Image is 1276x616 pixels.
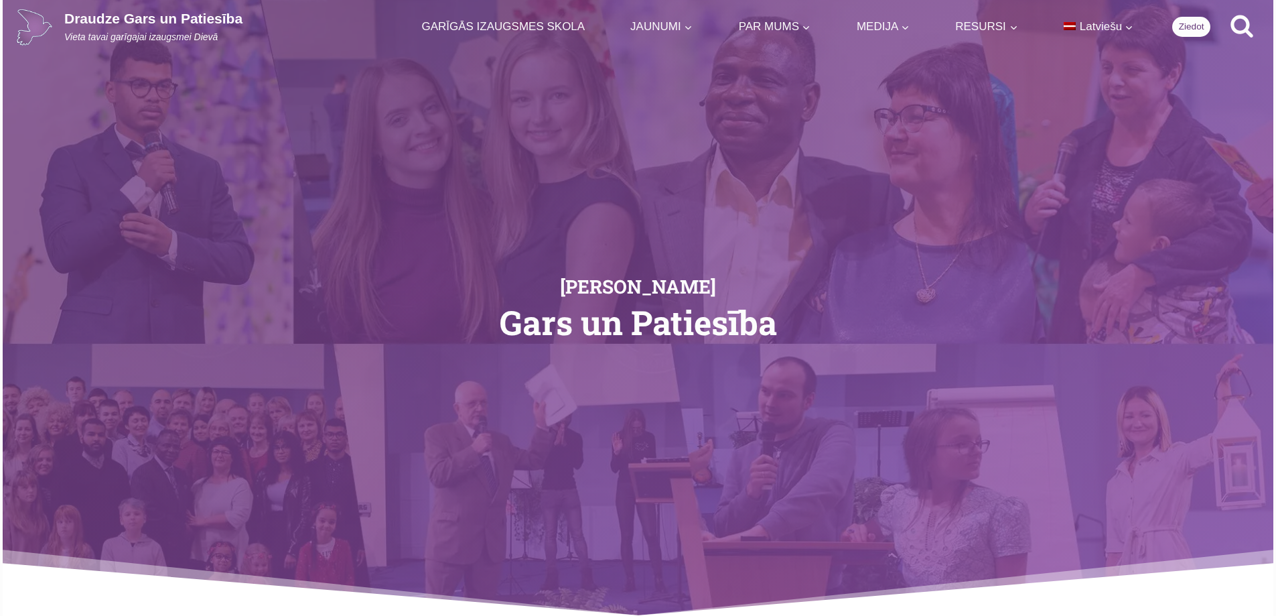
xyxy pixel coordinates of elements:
p: Draudze Gars un Patiesība [64,10,242,27]
span: RESURSI [956,17,1018,36]
a: Draudze Gars un PatiesībaVieta tavai garīgajai izaugsmei Dievā [16,9,242,46]
p: Vieta tavai garīgajai izaugsmei Dievā [64,31,242,44]
button: View Search Form [1224,9,1260,45]
span: MEDIJA [857,17,910,36]
span: PAR MUMS [739,17,810,36]
span: JAUNUMI [631,17,693,36]
img: Draudze Gars un Patiesība [16,9,53,46]
span: Latviešu [1079,20,1121,33]
h2: [PERSON_NAME] [353,278,924,296]
a: Ziedot [1172,17,1210,37]
h1: Gars un Patiesība [353,306,924,339]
